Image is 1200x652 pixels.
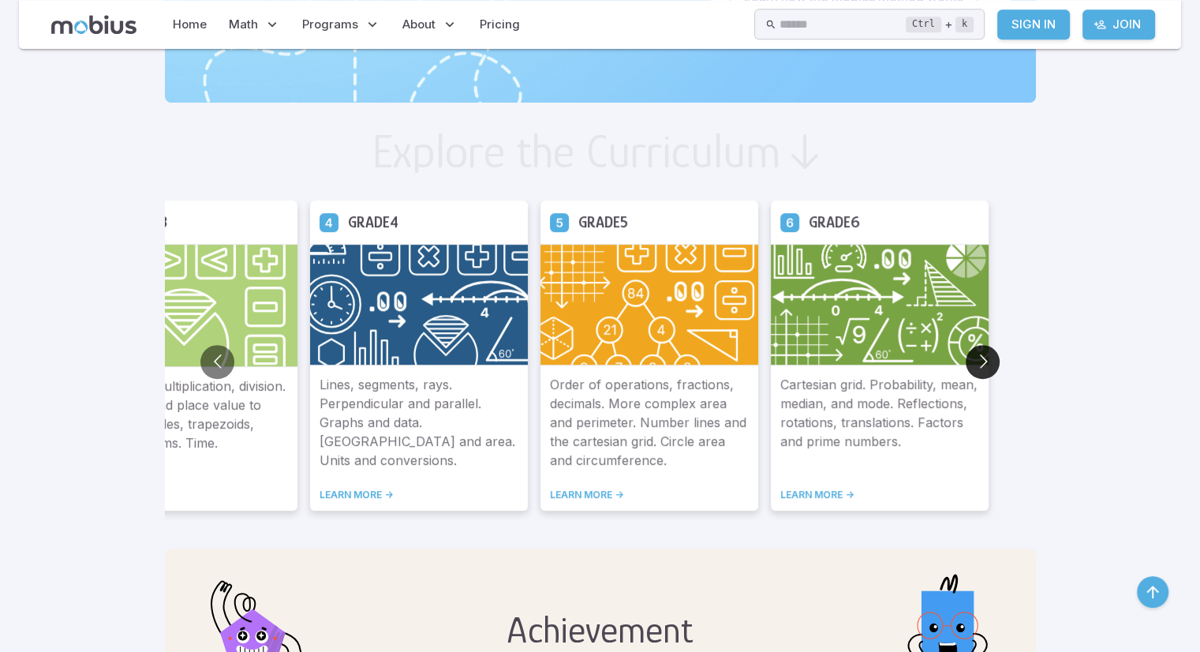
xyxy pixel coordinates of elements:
button: Go to next slide [966,345,1000,379]
a: Pricing [475,6,525,43]
img: Grade 5 [540,244,758,365]
span: Math [229,16,258,33]
kbd: k [955,17,974,32]
p: Lines, segments, rays. Perpendicular and parallel. Graphs and data. [GEOGRAPHIC_DATA] and area. U... [320,375,518,470]
a: Grade 7 [1011,212,1030,231]
a: Grade 5 [550,212,569,231]
kbd: Ctrl [906,17,941,32]
p: Cartesian grid. Probability, mean, median, and mode. Reflections, rotations, translations. Factor... [780,375,979,470]
h5: Grade 4 [348,210,398,234]
a: LEARN MORE -> [320,489,518,501]
a: Sign In [997,9,1070,39]
span: Programs [302,16,358,33]
h2: Achievement [504,609,696,651]
a: Grade 4 [320,212,338,231]
img: Grade 4 [310,244,528,365]
img: Grade 6 [771,244,989,365]
a: Join [1082,9,1155,39]
a: LEARN MORE -> [89,489,288,501]
p: Order of operations, fractions, decimals. More complex area and perimeter. Number lines and the c... [550,375,749,470]
h5: Grade 3 [118,210,167,234]
h2: Explore the Curriculum [372,128,781,175]
button: Go to previous slide [200,345,234,379]
span: About [402,16,436,33]
div: + [906,15,974,34]
h5: Grade 6 [809,210,860,234]
h5: Grade 5 [578,210,628,234]
a: LEARN MORE -> [780,489,979,501]
img: Grade 3 [80,244,297,367]
p: Fractions, multiplication, division. Decimals, and place value to 1000. Triangles, trapezoids, pa... [89,377,288,470]
a: Home [168,6,211,43]
a: Grade 6 [780,212,799,231]
a: LEARN MORE -> [550,489,749,501]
